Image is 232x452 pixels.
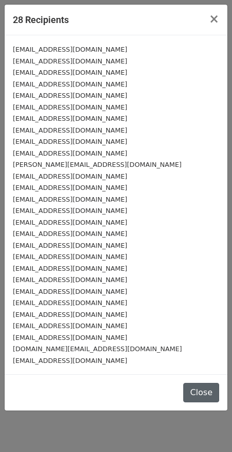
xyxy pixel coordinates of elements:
span: × [209,12,219,26]
small: [EMAIL_ADDRESS][DOMAIN_NAME] [13,299,127,307]
small: [EMAIL_ADDRESS][DOMAIN_NAME] [13,230,127,238]
small: [EMAIL_ADDRESS][DOMAIN_NAME] [13,103,127,111]
small: [EMAIL_ADDRESS][DOMAIN_NAME] [13,288,127,295]
small: [EMAIL_ADDRESS][DOMAIN_NAME] [13,276,127,284]
small: [EMAIL_ADDRESS][DOMAIN_NAME] [13,311,127,318]
button: Close [183,383,219,402]
iframe: Chat Widget [181,403,232,452]
small: [EMAIL_ADDRESS][DOMAIN_NAME] [13,253,127,261]
small: [EMAIL_ADDRESS][DOMAIN_NAME] [13,184,127,191]
small: [PERSON_NAME][EMAIL_ADDRESS][DOMAIN_NAME] [13,161,182,168]
small: [EMAIL_ADDRESS][DOMAIN_NAME] [13,69,127,76]
small: [EMAIL_ADDRESS][DOMAIN_NAME] [13,46,127,53]
small: [EMAIL_ADDRESS][DOMAIN_NAME] [13,322,127,330]
small: [EMAIL_ADDRESS][DOMAIN_NAME] [13,173,127,180]
h5: 28 Recipients [13,13,69,27]
small: [EMAIL_ADDRESS][DOMAIN_NAME] [13,265,127,272]
small: [EMAIL_ADDRESS][DOMAIN_NAME] [13,334,127,341]
small: [EMAIL_ADDRESS][DOMAIN_NAME] [13,149,127,157]
small: [EMAIL_ADDRESS][DOMAIN_NAME] [13,80,127,88]
small: [EMAIL_ADDRESS][DOMAIN_NAME] [13,126,127,134]
small: [EMAIL_ADDRESS][DOMAIN_NAME] [13,138,127,145]
small: [EMAIL_ADDRESS][DOMAIN_NAME] [13,242,127,249]
button: Close [201,5,227,33]
div: Виджет чата [181,403,232,452]
small: [EMAIL_ADDRESS][DOMAIN_NAME] [13,357,127,364]
small: [EMAIL_ADDRESS][DOMAIN_NAME] [13,219,127,226]
small: [EMAIL_ADDRESS][DOMAIN_NAME] [13,92,127,99]
small: [EMAIL_ADDRESS][DOMAIN_NAME] [13,207,127,214]
small: [EMAIL_ADDRESS][DOMAIN_NAME] [13,57,127,65]
small: [DOMAIN_NAME][EMAIL_ADDRESS][DOMAIN_NAME] [13,345,182,353]
small: [EMAIL_ADDRESS][DOMAIN_NAME] [13,196,127,203]
small: [EMAIL_ADDRESS][DOMAIN_NAME] [13,115,127,122]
